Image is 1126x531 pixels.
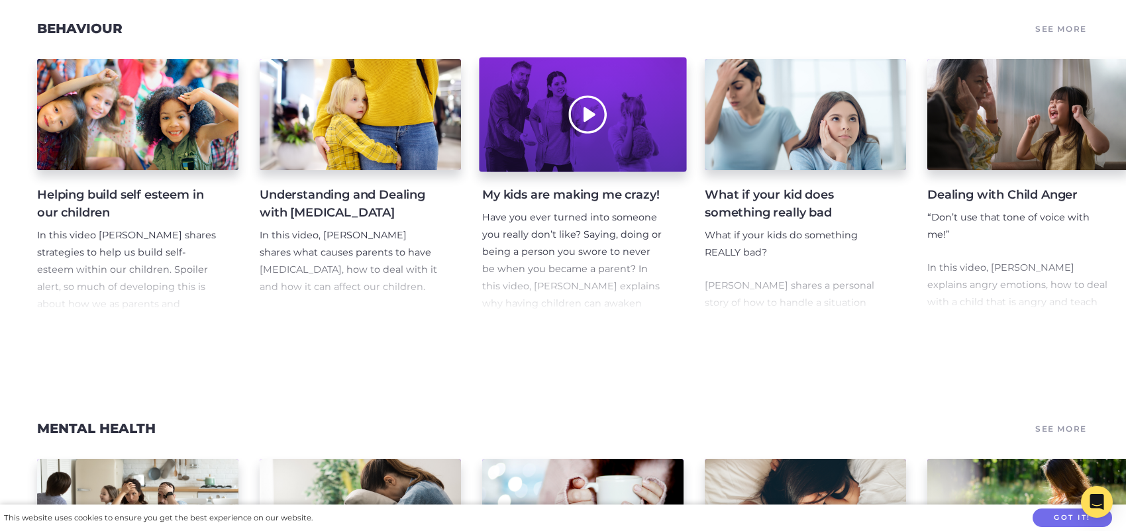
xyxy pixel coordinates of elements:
[482,186,662,204] h4: My kids are making me crazy!
[1033,508,1112,528] button: Got it!
[260,227,440,296] p: In this video, [PERSON_NAME] shares what causes parents to have [MEDICAL_DATA], how to deal with ...
[37,227,217,450] p: In this video [PERSON_NAME] shares strategies to help us build self-esteem within our children. S...
[927,260,1107,346] p: In this video, [PERSON_NAME] explains angry emotions, how to deal with a child that is angry and ...
[482,59,684,313] a: My kids are making me crazy! Have you ever turned into someone you really don’t like? Saying, doi...
[705,59,906,313] a: What if your kid does something really bad What if your kids do something REALLY bad? [PERSON_NAM...
[37,21,123,36] a: Behaviour
[4,511,313,525] div: This website uses cookies to ensure you get the best experience on our website.
[705,227,885,262] p: What if your kids do something REALLY bad?
[705,277,885,346] p: [PERSON_NAME] shares a personal story of how to handle a situation when your child does something...
[37,420,156,436] a: Mental Health
[1033,419,1089,438] a: See More
[260,186,440,222] h4: Understanding and Dealing with [MEDICAL_DATA]
[1033,19,1089,38] a: See More
[705,186,885,222] h4: What if your kid does something really bad
[260,59,461,313] a: Understanding and Dealing with [MEDICAL_DATA] In this video, [PERSON_NAME] shares what causes par...
[927,186,1107,204] h4: Dealing with Child Anger
[37,59,238,313] a: Helping build self esteem in our children In this video [PERSON_NAME] shares strategies to help u...
[927,209,1107,244] p: “Don’t use that tone of voice with me!”
[1081,486,1113,518] div: Open Intercom Messenger
[37,186,217,222] h4: Helping build self esteem in our children
[482,209,662,363] p: Have you ever turned into someone you really don’t like? Saying, doing or being a person you swor...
